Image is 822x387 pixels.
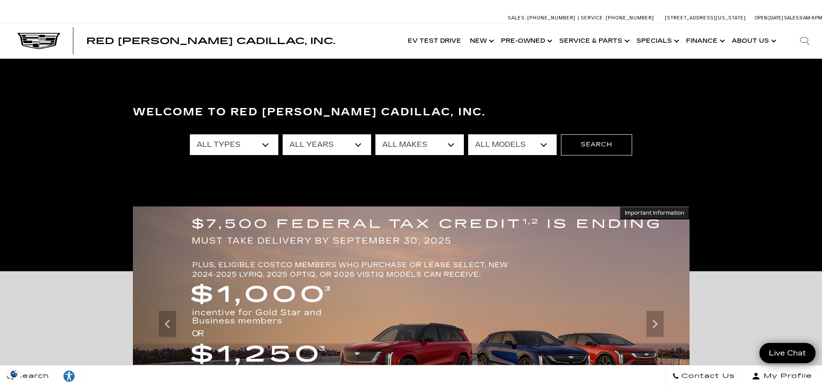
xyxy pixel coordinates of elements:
[742,365,822,387] button: Open user profile menu
[403,24,466,58] a: EV Test Drive
[527,15,576,21] span: [PHONE_NUMBER]
[679,370,735,382] span: Contact Us
[561,134,632,155] button: Search
[646,311,664,337] div: Next
[375,134,464,155] select: Filter by make
[86,36,335,46] span: Red [PERSON_NAME] Cadillac, Inc.
[159,311,176,337] div: Previous
[765,348,810,358] span: Live Chat
[466,24,497,58] a: New
[56,365,82,387] a: Explore your accessibility options
[755,15,783,21] span: Open [DATE]
[4,369,24,378] section: Click to Open Cookie Consent Modal
[497,24,555,58] a: Pre-Owned
[784,15,800,21] span: Sales:
[508,16,578,20] a: Sales: [PHONE_NUMBER]
[86,37,335,45] a: Red [PERSON_NAME] Cadillac, Inc.
[620,206,690,219] button: Important Information
[133,104,690,121] h3: Welcome to Red [PERSON_NAME] Cadillac, Inc.
[728,24,779,58] a: About Us
[665,15,746,21] a: [STREET_ADDRESS][US_STATE]
[787,24,822,58] div: Search
[13,370,49,382] span: Search
[578,16,656,20] a: Service: [PHONE_NUMBER]
[56,370,82,383] div: Explore your accessibility options
[625,209,684,216] span: Important Information
[759,343,816,363] a: Live Chat
[665,365,742,387] a: Contact Us
[4,369,24,378] img: Opt-Out Icon
[632,24,682,58] a: Specials
[190,134,278,155] select: Filter by type
[468,134,557,155] select: Filter by model
[283,134,371,155] select: Filter by year
[800,15,822,21] span: 9 AM-6 PM
[508,15,526,21] span: Sales:
[606,15,654,21] span: [PHONE_NUMBER]
[555,24,632,58] a: Service & Parts
[581,15,605,21] span: Service:
[682,24,728,58] a: Finance
[760,370,812,382] span: My Profile
[17,33,60,49] img: Cadillac Dark Logo with Cadillac White Text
